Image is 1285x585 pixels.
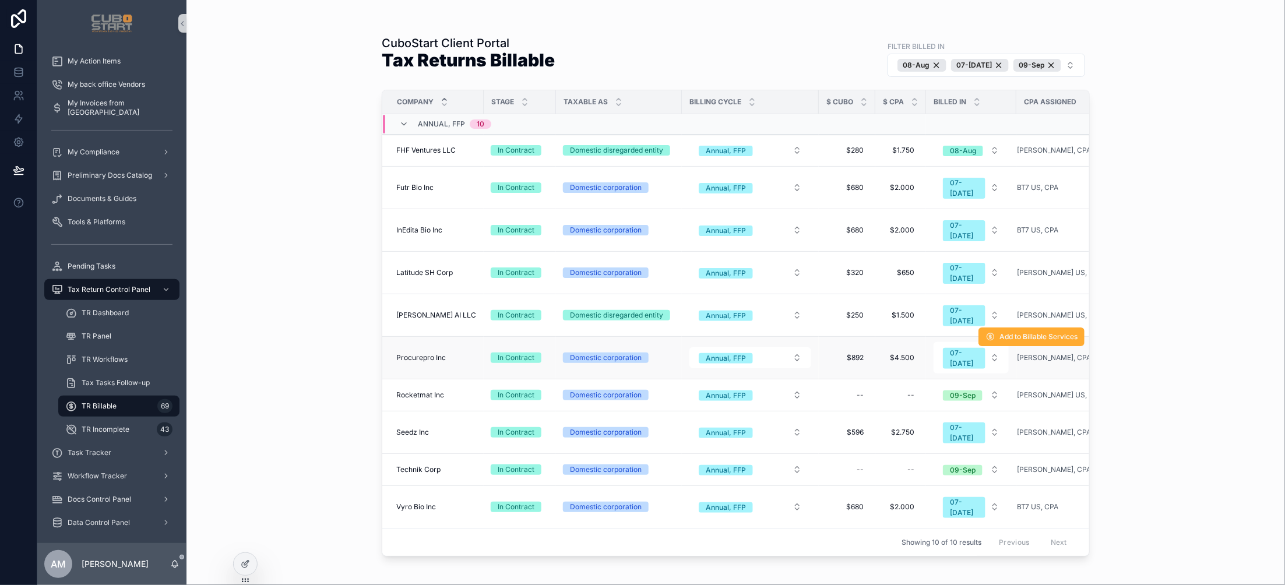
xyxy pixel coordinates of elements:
span: $680 [830,502,864,512]
a: TR Workflows [58,349,179,370]
div: -- [907,465,914,474]
div: Annual, FFP [706,146,746,156]
button: Select Button [689,220,811,241]
span: $892 [830,353,864,362]
label: Filter Billed In [888,41,945,51]
button: Select Button [689,496,811,517]
a: My Compliance [44,142,179,163]
a: My back office Vendors [44,74,179,95]
button: Select Button [689,385,811,406]
div: In Contract [498,390,534,400]
div: 69 [157,399,172,413]
span: Billed in [934,97,966,107]
span: $250 [830,311,864,320]
button: Select Button [689,140,811,161]
span: Showing 10 of 10 results [902,538,981,547]
div: In Contract [498,310,534,320]
div: Domestic disregarded entity [570,310,663,320]
div: Annual, FFP [706,225,746,236]
span: TR Panel [82,332,111,341]
a: Tax Tasks Follow-up [58,372,179,393]
h1: Tax Returns Billable [382,51,555,69]
div: Domestic disregarded entity [570,145,663,156]
span: Docs Control Panel [68,495,131,504]
div: 08-Aug [950,146,976,156]
div: Annual, FFP [706,268,746,279]
p: [PERSON_NAME] [82,558,149,570]
span: Billing Cycle [689,97,741,107]
div: Annual, FFP [706,353,746,364]
button: Select Button [689,422,811,443]
div: 09-Sep [1013,59,1061,72]
a: [PERSON_NAME], CPA [1017,428,1091,437]
div: 08-Aug [897,59,946,72]
a: TR Billable69 [58,396,179,417]
a: [PERSON_NAME] US, CPA [1017,390,1099,400]
div: 07-[DATE] [950,305,978,326]
button: Select Button [888,54,1085,77]
span: My Compliance [68,147,119,157]
div: In Contract [498,502,534,512]
div: In Contract [498,225,534,235]
a: BT7 US, CPA [1017,225,1058,235]
button: Add to Billable Services [978,327,1085,346]
a: Task Tracker [44,442,179,463]
span: $680 [830,183,864,192]
div: 07-[DATE] [950,422,978,443]
span: TR Incomplete [82,425,129,434]
a: [PERSON_NAME], CPA [1017,353,1091,362]
span: Pending Tasks [68,262,115,271]
h1: CuboStart Client Portal [382,35,555,51]
span: [PERSON_NAME], CPA [1017,465,1091,474]
span: $2.750 [887,428,914,437]
button: Select Button [689,459,811,480]
span: Taxable As [564,97,608,107]
div: Annual, FFP [706,183,746,193]
span: Vyro Bio Inc [396,502,436,512]
button: Select Button [689,177,811,198]
span: $320 [830,268,864,277]
span: [PERSON_NAME] AI LLC [396,311,476,320]
div: 07-[DATE] [950,263,978,284]
span: BT7 US, CPA [1017,183,1058,192]
span: $2.000 [887,183,914,192]
a: Workflow Tracker [44,466,179,487]
span: Seedz Inc [396,428,429,437]
div: 07-[DATE] [950,220,978,241]
div: Domestic corporation [570,464,642,475]
div: -- [907,390,914,400]
a: [PERSON_NAME] US, CPA [1017,268,1099,277]
span: $1.500 [887,311,914,320]
span: $650 [887,268,914,277]
span: Technik Corp [396,465,441,474]
button: Select Button [934,214,1009,246]
div: -- [857,465,864,474]
div: Domestic corporation [570,267,642,278]
div: Domestic corporation [570,390,642,400]
a: Pending Tasks [44,256,179,277]
a: [PERSON_NAME], CPA [1017,146,1091,155]
a: TR Panel [58,326,179,347]
div: In Contract [498,353,534,363]
span: My back office Vendors [68,80,145,89]
a: Documents & Guides [44,188,179,209]
span: Company [397,97,434,107]
button: Select Button [689,347,811,368]
div: scrollable content [37,47,186,543]
a: TR Dashboard [58,302,179,323]
span: My Invoices from [GEOGRAPHIC_DATA] [68,98,168,117]
div: In Contract [498,145,534,156]
div: 07-[DATE] [950,348,978,369]
button: Select Button [689,262,811,283]
span: My Action Items [68,57,121,66]
a: BT7 US, CPA [1017,502,1058,512]
button: Select Button [934,172,1009,203]
span: [PERSON_NAME] US, CPA [1017,311,1099,320]
a: TR Incomplete43 [58,419,179,440]
div: Domestic corporation [570,225,642,235]
span: Tools & Platforms [68,217,125,227]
